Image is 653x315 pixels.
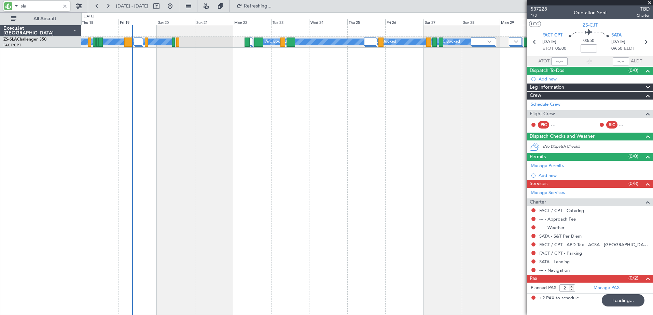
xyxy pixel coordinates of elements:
input: A/C (Reg. or Type) [21,1,60,11]
span: ATOT [538,58,550,65]
div: [DATE] [83,14,94,19]
a: SATA - S&T Per Diem [539,233,582,239]
button: Refreshing... [233,1,274,12]
span: All Aircraft [18,16,72,21]
div: Add new [539,76,650,82]
span: SATA [611,32,622,39]
div: Sun 21 [195,19,233,25]
div: PIC [538,121,549,129]
div: Sat 20 [157,19,195,25]
div: Sat 27 [423,19,462,25]
div: SIC [606,121,617,129]
span: Permits [530,153,546,161]
span: [DATE] - [DATE] [116,3,148,9]
button: UTC [529,21,541,27]
span: 537228 [531,5,547,13]
div: Tue 23 [271,19,309,25]
span: Services [530,180,547,188]
div: A/C Booked [265,37,287,47]
div: Fri 19 [119,19,157,25]
div: Sun 28 [462,19,500,25]
div: - - [551,122,566,128]
a: FACT / CPT - Parking [539,250,582,256]
div: A/C Booked [439,37,460,47]
span: ALDT [631,58,642,65]
button: All Aircraft [8,13,74,24]
span: 1/3 [531,13,547,18]
img: arrow-gray.svg [514,40,518,43]
span: +2 PAX to schedule [539,295,579,302]
label: Planned PAX [531,285,556,291]
span: Dispatch To-Dos [530,67,564,75]
span: ZS-CJT [583,21,598,29]
span: Pax [530,275,537,283]
span: (0/0) [628,67,638,74]
div: Wed 24 [309,19,347,25]
span: 03:50 [583,37,594,44]
span: FACT CPT [542,32,562,39]
a: --- - Weather [539,225,565,230]
a: FACT/CPT [3,43,21,48]
span: TBD [637,5,650,13]
a: Manage Permits [531,163,564,169]
span: [DATE] [611,39,625,45]
span: 09:50 [611,45,622,52]
div: Mon 29 [500,19,538,25]
span: (0/0) [628,153,638,160]
a: Manage Services [531,190,565,196]
a: Schedule Crew [531,101,560,108]
span: Dispatch Checks and Weather [530,133,595,140]
span: 06:00 [555,45,566,52]
div: Loading... [602,294,644,306]
div: A/C Booked [375,37,396,47]
span: [DATE] [542,39,556,45]
div: Fri 26 [385,19,423,25]
span: Flight Crew [530,110,555,118]
a: Manage PAX [594,285,620,291]
span: ETOT [542,45,554,52]
img: arrow-gray.svg [487,40,491,43]
span: Charter [530,198,546,206]
a: FACT / CPT - Catering [539,208,584,213]
div: Thu 18 [81,19,119,25]
span: Leg Information [530,84,564,91]
span: ELDT [624,45,635,52]
span: (0/2) [628,274,638,282]
div: Quotation Sent [574,9,607,16]
div: Add new [539,172,650,178]
div: - - [619,122,635,128]
a: --- - Navigation [539,267,570,273]
a: FACT / CPT - APD Tax - ACSA - [GEOGRAPHIC_DATA] International FACT / CPT [539,242,650,247]
span: Charter [637,13,650,18]
span: ZS-SLA [3,37,17,42]
a: --- - Approach Fee [539,216,576,222]
a: SATA - Landing [539,259,570,265]
div: Thu 25 [347,19,386,25]
div: Mon 22 [233,19,271,25]
div: (No Dispatch Checks) [543,144,653,151]
span: (0/8) [628,180,638,187]
a: ZS-SLAChallenger 350 [3,37,46,42]
span: Refreshing... [244,4,272,9]
span: Crew [530,92,541,100]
